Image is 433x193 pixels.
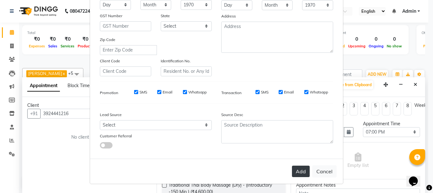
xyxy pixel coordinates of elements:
[312,165,337,177] button: Cancel
[100,66,151,76] input: Client Code
[310,89,328,95] label: Whatsapp
[292,166,310,177] button: Add
[163,89,172,95] label: Email
[221,13,236,19] label: Address
[139,89,147,95] label: SMS
[161,13,170,19] label: State
[188,89,207,95] label: Whatsapp
[100,13,122,19] label: GST Number
[100,112,122,118] label: Lead Source
[161,58,191,64] label: Identification No.
[100,90,118,96] label: Promotion
[284,89,294,95] label: Email
[161,66,212,76] input: Resident No. or Any Id
[221,90,242,96] label: Transaction
[100,45,157,55] input: Enter Zip Code
[100,58,120,64] label: Client Code
[221,112,243,118] label: Source Desc
[100,133,132,139] label: Customer Referral
[100,37,115,43] label: Zip Code
[100,21,151,31] input: GST Number
[261,89,268,95] label: SMS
